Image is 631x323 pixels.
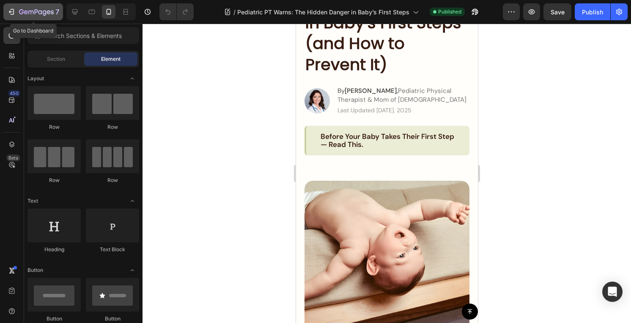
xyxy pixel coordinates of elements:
[582,8,603,16] div: Publish
[602,282,623,302] div: Open Intercom Messenger
[27,176,81,184] div: Row
[27,75,44,82] span: Layout
[27,315,81,323] div: Button
[126,72,139,85] span: Toggle open
[47,55,65,63] span: Section
[543,3,571,20] button: Save
[296,24,478,323] iframe: Design area
[86,246,139,253] div: Text Block
[55,7,59,17] p: 7
[27,266,43,274] span: Button
[27,27,139,44] input: Search Sections & Elements
[159,3,194,20] div: Undo/Redo
[86,123,139,131] div: Row
[86,315,139,323] div: Button
[27,246,81,253] div: Heading
[101,55,121,63] span: Element
[126,263,139,277] span: Toggle open
[8,90,20,97] div: 450
[27,123,81,131] div: Row
[27,197,38,205] span: Text
[575,3,610,20] button: Publish
[8,157,173,322] img: gempages_576300901958943570-0445451c-7c6d-495c-a119-8f6775cf1050.png
[6,155,20,161] div: Beta
[3,3,63,20] button: 7
[233,8,236,16] span: /
[438,8,461,16] span: Published
[551,8,565,16] span: Save
[237,8,409,16] span: Pediatric PT Warns: The Hidden Danger in Baby’s First Steps
[86,176,139,184] div: Row
[126,194,139,208] span: Toggle open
